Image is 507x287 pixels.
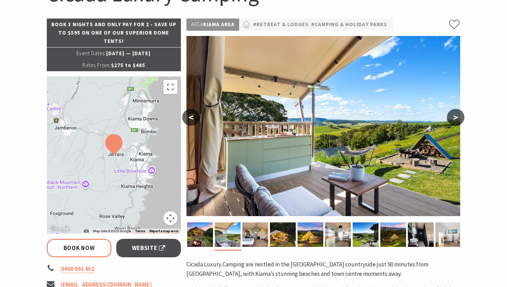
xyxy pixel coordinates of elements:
a: Open this area in Google Maps (opens a new window) [49,225,72,234]
a: #Retreat & Lodges [253,20,309,29]
p: [DATE] — [DATE] [47,47,181,59]
a: Book Now [47,239,111,257]
p: $275 to $485 [47,59,181,71]
button: Toggle fullscreen view [163,80,177,94]
span: Event Dates: [76,50,106,57]
button: Keyboard shortcuts [84,229,89,234]
a: #Camping & Holiday Parks [311,20,387,29]
p: Kiama Area [186,19,239,31]
img: Green Grocer Bell Tent [380,222,406,247]
img: Blue Moon Bell Tent [297,222,323,247]
img: Cicada Bell Tent communal kitchen [325,222,351,247]
a: Terms (opens in new tab) [135,229,145,233]
img: Green Grocer Bell Tent deck with view [353,222,379,247]
img: Bell Tent communal bathroom [435,222,461,247]
button: > [447,109,464,126]
img: Black Prince Safari Tent [187,222,213,247]
a: 0400 991 452 [61,265,94,273]
p: Book 3 nights and only pay for 2 - save up to $595 on one of our superior dome tents! [47,19,181,47]
button: Map camera controls [163,211,177,225]
span: Website [132,243,166,253]
img: Black Prince Safari Tent [242,222,268,247]
span: Map data ©2025 Google [93,229,131,233]
a: Website [116,239,181,257]
a: Report a map error [149,229,179,233]
img: Golden Emperor Safari Tent [270,222,296,247]
span: Rates From: [82,62,111,68]
img: Black Prince deck with outdoor kitchen and view [186,36,460,216]
img: Black Prince deck with outdoor kitchen and view [215,222,241,247]
span: Area [191,21,203,28]
img: Google [49,225,72,234]
p: Cicada Luxury Camping are nestled in the [GEOGRAPHIC_DATA] countryside just 90 minutes from [GEOG... [186,260,460,279]
button: < [182,109,200,126]
img: Black Prince Safari Tent Bathroom [408,222,434,247]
